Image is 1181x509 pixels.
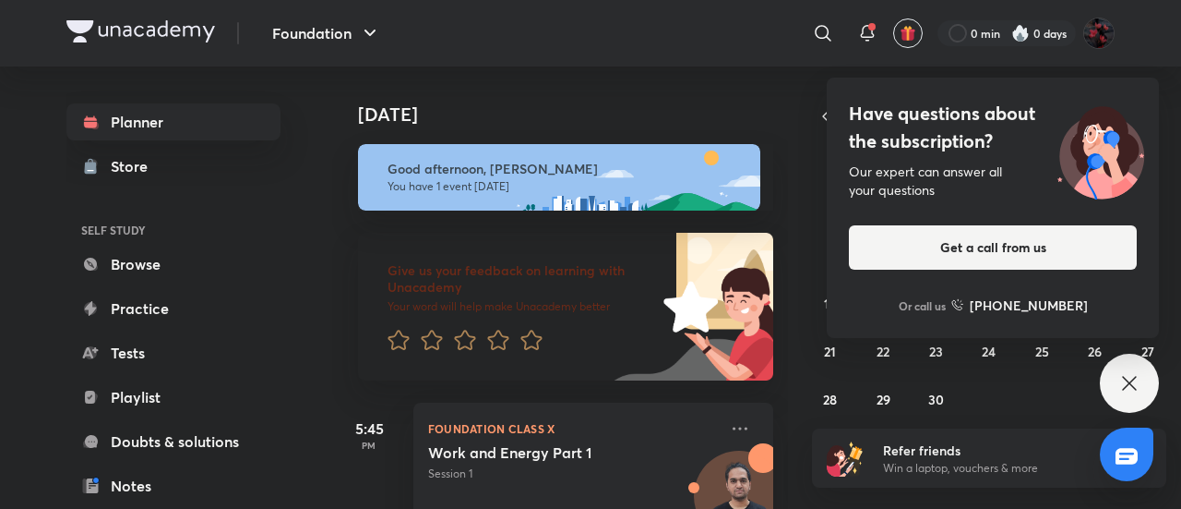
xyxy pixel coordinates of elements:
button: Get a call from us [849,225,1137,270]
abbr: September 24, 2025 [982,343,996,360]
button: avatar [893,18,923,48]
abbr: September 30, 2025 [928,391,944,408]
a: Doubts & solutions [66,423,280,460]
abbr: September 22, 2025 [877,343,889,360]
a: Browse [66,246,280,283]
button: September 29, 2025 [868,384,898,414]
h6: Give us your feedback on learning with Unacademy [388,262,657,296]
button: September 25, 2025 [1027,336,1056,366]
h5: 5:45 [332,418,406,440]
abbr: September 28, 2025 [823,391,837,408]
a: Notes [66,467,280,504]
a: Store [66,148,280,185]
button: September 24, 2025 [974,336,1004,366]
p: Foundation Class X [428,418,718,440]
p: Your word will help make Unacademy better [388,299,657,314]
img: referral [827,440,864,477]
p: Session 1 [428,466,718,482]
a: Tests [66,334,280,371]
h6: [PHONE_NUMBER] [970,296,1088,315]
button: September 30, 2025 [922,384,951,414]
abbr: September 23, 2025 [929,343,943,360]
button: September 21, 2025 [816,336,845,366]
img: ttu_illustration_new.svg [1043,100,1159,200]
a: Planner [66,103,280,140]
div: Our expert can answer all your questions [849,163,1137,200]
img: afternoon [358,144,760,211]
p: PM [332,440,406,451]
p: Win a laptop, vouchers & more [883,460,1110,477]
h6: SELF STUDY [66,214,280,246]
h4: [DATE] [358,103,792,126]
h6: Good afternoon, [PERSON_NAME] [388,161,744,177]
a: [PHONE_NUMBER] [951,296,1088,315]
button: September 22, 2025 [868,336,898,366]
button: September 26, 2025 [1080,336,1110,366]
button: Foundation [261,15,392,52]
button: September 28, 2025 [816,384,845,414]
abbr: September 14, 2025 [824,295,837,312]
a: Practice [66,290,280,327]
div: Store [111,155,159,177]
img: Company Logo [66,20,215,42]
abbr: September 29, 2025 [877,391,890,408]
button: September 7, 2025 [816,240,845,270]
p: Or call us [899,297,946,314]
h6: Refer friends [883,441,1110,460]
p: You have 1 event [DATE] [388,179,744,194]
a: Playlist [66,379,280,416]
abbr: September 25, 2025 [1035,343,1049,360]
button: September 27, 2025 [1133,336,1163,366]
img: feedback_image [601,233,773,381]
img: Ananya [1083,18,1115,49]
button: September 14, 2025 [816,288,845,318]
abbr: September 21, 2025 [824,343,836,360]
img: avatar [900,25,916,42]
abbr: September 27, 2025 [1141,343,1154,360]
button: September 23, 2025 [922,336,951,366]
img: streak [1011,24,1030,42]
h5: Work and Energy Part 1 [428,443,658,462]
abbr: September 26, 2025 [1088,343,1102,360]
h4: Have questions about the subscription? [849,100,1137,155]
a: Company Logo [66,20,215,47]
